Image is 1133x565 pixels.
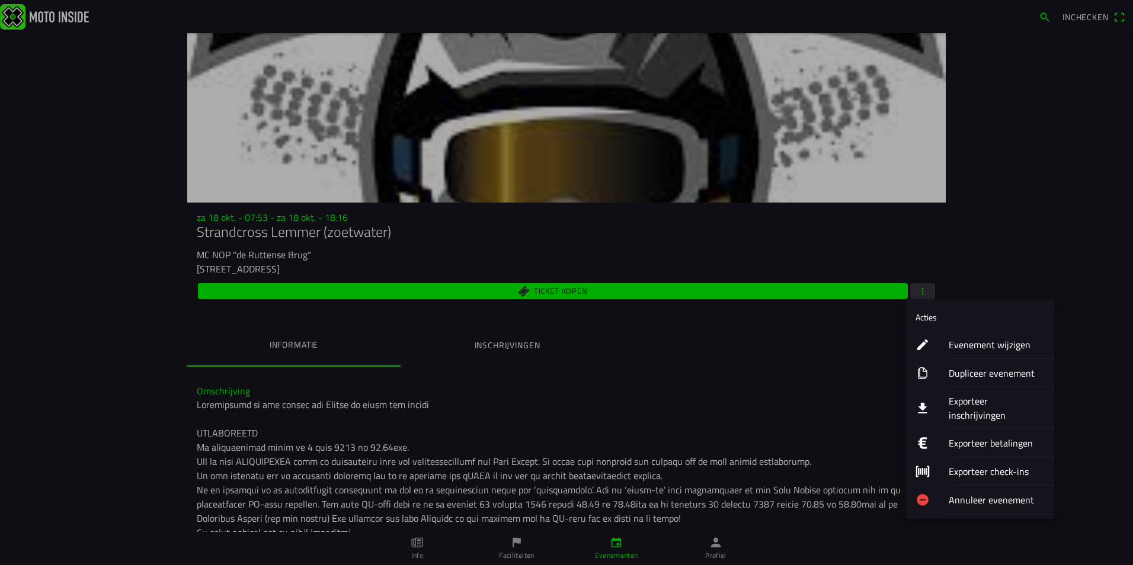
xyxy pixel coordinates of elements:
ion-icon: remove circle [916,493,930,507]
ion-label: Acties [916,311,937,323]
ion-label: Evenement wijzigen [949,338,1045,352]
ion-label: Exporteer betalingen [949,436,1045,450]
ion-icon: copy [916,366,930,380]
ion-icon: create [916,338,930,352]
ion-icon: logo euro [916,436,930,450]
ion-label: Dupliceer evenement [949,366,1045,380]
ion-icon: download [916,401,930,415]
ion-label: Exporteer inschrijvingen [949,394,1045,422]
ion-label: Annuleer evenement [949,493,1045,507]
ion-label: Exporteer check-ins [949,464,1045,479]
ion-icon: barcode [916,464,930,479]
